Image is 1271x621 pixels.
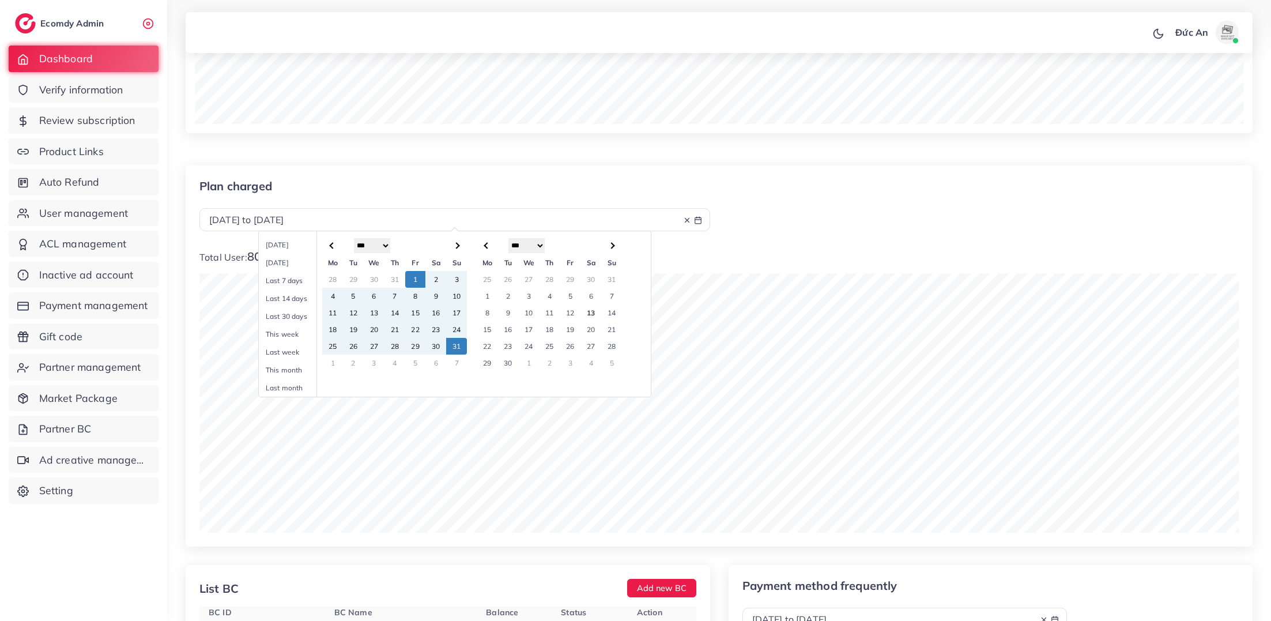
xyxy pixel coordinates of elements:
li: Last 14 days [259,289,340,307]
td: 28 [322,271,343,288]
th: Sa [425,254,446,271]
td: 22 [477,338,497,355]
td: 21 [601,321,622,338]
td: 7 [384,288,405,304]
td: 30 [425,338,446,355]
td: 22 [405,321,426,338]
span: Status [561,607,586,618]
a: ACL management [9,231,159,257]
td: 1 [518,355,539,371]
li: This month [259,361,340,379]
td: 9 [497,304,518,321]
td: 4 [322,288,343,304]
td: 6 [364,288,384,304]
div: List BC [199,580,239,597]
td: 7 [446,355,467,371]
td: 27 [518,271,539,288]
td: 20 [580,321,601,338]
td: 16 [425,304,446,321]
a: Setting [9,477,159,504]
li: Last month [259,379,340,397]
td: 8 [477,304,497,321]
h2: Ecomdy Admin [40,18,107,29]
td: 5 [601,355,622,371]
span: Partner management [39,360,141,375]
td: 1 [477,288,497,304]
td: 4 [539,288,560,304]
button: Add new BC [627,579,696,597]
span: ACL management [39,236,126,251]
span: Action [637,607,662,618]
td: 27 [580,338,601,355]
td: 18 [539,321,560,338]
td: 15 [477,321,497,338]
td: 26 [343,338,364,355]
li: Last 30 days [259,307,340,325]
td: 2 [343,355,364,371]
td: 19 [560,321,580,338]
td: 30 [580,271,601,288]
td: 23 [497,338,518,355]
td: 26 [560,338,580,355]
td: 4 [580,355,601,371]
td: 30 [364,271,384,288]
a: Dashboard [9,46,159,72]
th: Th [384,254,405,271]
a: Verify information [9,77,159,103]
td: 24 [518,338,539,355]
th: Mo [322,254,343,271]
td: 6 [580,288,601,304]
td: 13 [364,304,384,321]
td: 30 [497,355,518,371]
img: logo [15,13,36,33]
span: Payment management [39,298,148,313]
td: 12 [343,304,364,321]
a: Market Package [9,385,159,412]
td: 14 [384,304,405,321]
a: Product Links [9,138,159,165]
td: 3 [518,288,539,304]
td: 17 [446,304,467,321]
td: 8 [405,288,426,304]
td: 16 [497,321,518,338]
span: Verify information [39,82,123,97]
td: 21 [384,321,405,338]
td: 31 [384,271,405,288]
span: Gift code [39,329,82,344]
td: 1 [322,355,343,371]
span: User management [39,206,128,221]
td: 28 [601,338,622,355]
li: Last week [259,343,340,361]
th: Su [601,254,622,271]
td: 29 [405,338,426,355]
td: 19 [343,321,364,338]
td: 10 [518,304,539,321]
td: 20 [364,321,384,338]
td: 18 [322,321,343,338]
td: 2 [539,355,560,371]
p: Total User: [199,250,401,264]
span: Auto Refund [39,175,100,190]
td: 25 [539,338,560,355]
td: 17 [518,321,539,338]
td: 26 [497,271,518,288]
span: [DATE] to [DATE] [209,214,284,225]
td: 11 [322,304,343,321]
td: 4 [384,355,405,371]
td: 29 [343,271,364,288]
td: 24 [446,321,467,338]
td: 27 [364,338,384,355]
td: 5 [343,288,364,304]
span: BC ID [209,607,232,618]
td: 15 [405,304,426,321]
img: avatar [1216,21,1239,44]
td: 1 [405,271,426,288]
td: 13 [580,304,601,321]
td: 29 [477,355,497,371]
span: Ad creative management [39,453,150,468]
li: Last 7 days [259,272,340,289]
td: 9 [425,288,446,304]
a: Payment management [9,292,159,319]
th: Th [539,254,560,271]
span: Product Links [39,144,104,159]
